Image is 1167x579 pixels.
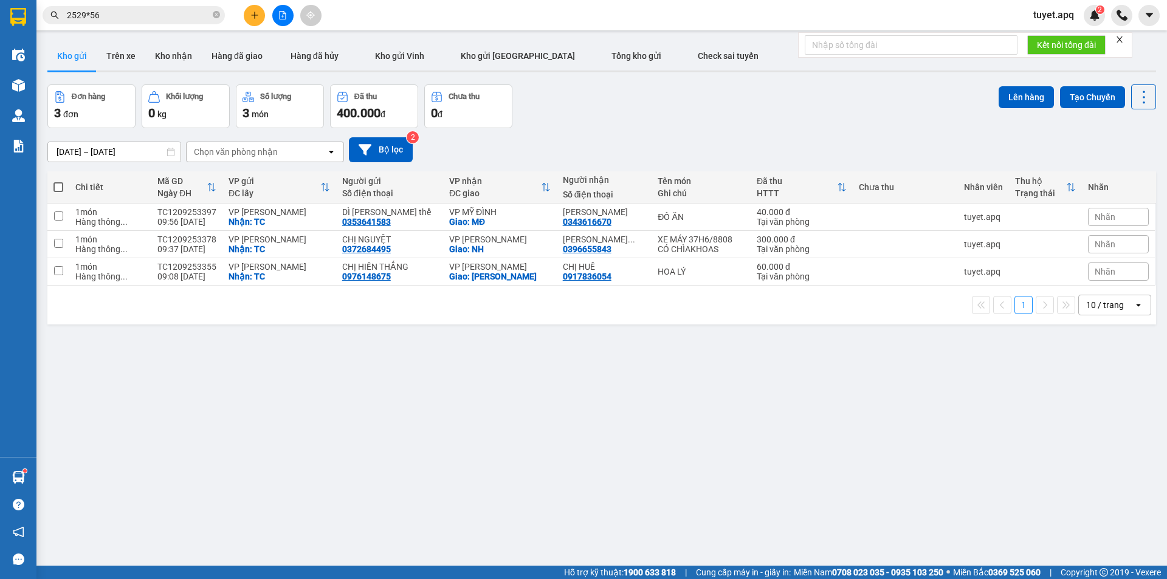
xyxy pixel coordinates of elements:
div: tuyet.apq [964,267,1003,276]
input: Select a date range. [48,142,181,162]
div: tuyet.apq [964,239,1003,249]
img: warehouse-icon [12,109,25,122]
div: CHỊ HIỀN THẮNG [342,262,437,272]
button: Khối lượng0kg [142,84,230,128]
button: Đã thu400.000đ [330,84,418,128]
div: Đơn hàng [72,92,105,101]
div: VP MỸ ĐÌNH [449,207,551,217]
span: Miền Bắc [953,566,1041,579]
input: Tìm tên, số ĐT hoặc mã đơn [67,9,210,22]
div: Tại văn phòng [757,217,847,227]
sup: 2 [407,131,419,143]
div: Người nhận [563,175,646,185]
div: Nhãn [1088,182,1149,192]
button: plus [244,5,265,26]
div: ĐC giao [449,188,541,198]
span: aim [306,11,315,19]
div: 300.000 đ [757,235,847,244]
sup: 1 [23,469,27,473]
span: 2 [1098,5,1102,14]
button: file-add [272,5,294,26]
div: Hàng thông thường [75,217,145,227]
span: Miền Nam [794,566,943,579]
span: close-circle [213,11,220,18]
div: DÌ lê thị thể [342,207,437,217]
button: Số lượng3món [236,84,324,128]
span: caret-down [1144,10,1155,21]
span: plus [250,11,259,19]
th: Toggle SortBy [151,171,222,204]
div: Số điện thoại [563,190,646,199]
div: Nhân viên [964,182,1003,192]
img: logo-vxr [10,8,26,26]
button: caret-down [1138,5,1160,26]
svg: open [326,147,336,157]
span: close [1115,35,1124,44]
div: Chi tiết [75,182,145,192]
div: Giao: MĐ [449,217,551,227]
button: 1 [1014,296,1033,314]
span: ⚪️ [946,570,950,575]
svg: open [1134,300,1143,310]
span: Nhãn [1095,212,1115,222]
div: Chưa thu [859,182,952,192]
button: Trên xe [97,41,145,70]
span: ... [628,235,635,244]
button: Kết nối tổng đài [1027,35,1106,55]
div: Chọn văn phòng nhận [194,146,278,158]
div: 09:56 [DATE] [157,217,216,227]
div: NGUYỄN THỊ LY [563,207,646,217]
span: 3 [243,106,249,120]
img: warehouse-icon [12,471,25,484]
button: Đơn hàng3đơn [47,84,136,128]
strong: 1900 633 818 [624,567,676,577]
div: VP [PERSON_NAME] [449,262,551,272]
img: solution-icon [12,140,25,152]
div: 1 món [75,235,145,244]
div: Nhận: TC [229,272,330,281]
div: TC1209253355 [157,262,216,272]
div: Số điện thoại [342,188,437,198]
span: đơn [63,109,78,119]
div: 09:37 [DATE] [157,244,216,254]
button: Chưa thu0đ [424,84,512,128]
div: VP [PERSON_NAME] [229,262,330,272]
div: Khối lượng [166,92,203,101]
div: VP nhận [449,176,541,186]
span: Hỗ trợ kỹ thuật: [564,566,676,579]
span: món [252,109,269,119]
input: Nhập số tổng đài [805,35,1017,55]
button: Bộ lọc [349,137,413,162]
div: HTTT [757,188,837,198]
div: 60.000 đ [757,262,847,272]
th: Toggle SortBy [1009,171,1082,204]
span: | [685,566,687,579]
div: Giao: NGỌC HỒI [449,272,551,281]
span: | [1050,566,1052,579]
div: Ngày ĐH [157,188,207,198]
div: Số lượng [260,92,291,101]
button: Tạo Chuyến [1060,86,1125,108]
div: ĐC lấy [229,188,320,198]
span: file-add [278,11,287,19]
span: ... [120,217,128,227]
div: 1 món [75,262,145,272]
button: Lên hàng [999,86,1054,108]
span: tuyet.apq [1024,7,1084,22]
div: 09:08 [DATE] [157,272,216,281]
div: Tại văn phòng [757,244,847,254]
div: HOA LÝ [658,267,745,276]
strong: 0369 525 060 [988,567,1041,577]
div: Tại văn phòng [757,272,847,281]
span: kg [157,109,167,119]
div: Trạng thái [1015,188,1066,198]
span: Nhãn [1095,267,1115,276]
div: Giao: NH [449,244,551,254]
strong: 0708 023 035 - 0935 103 250 [832,567,943,577]
span: notification [13,526,24,538]
span: đ [438,109,442,119]
button: Hàng đã giao [202,41,272,70]
span: đ [380,109,385,119]
div: 0917836054 [563,272,611,281]
span: Check sai tuyến [698,51,759,61]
